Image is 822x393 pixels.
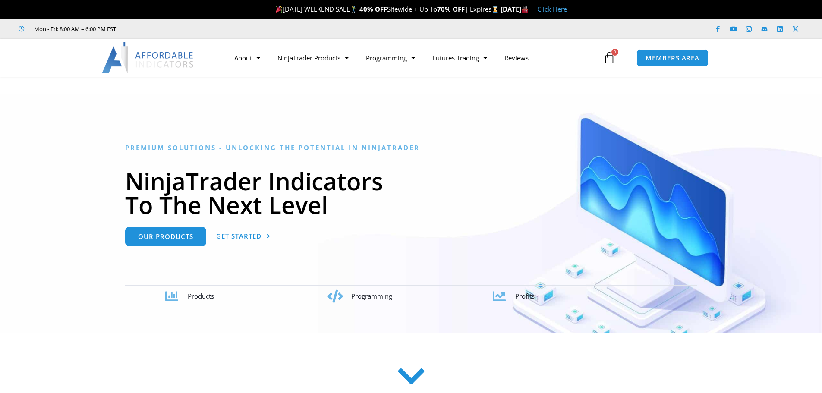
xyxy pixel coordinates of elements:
[138,233,193,240] span: Our Products
[125,144,697,152] h6: Premium Solutions - Unlocking the Potential in NinjaTrader
[501,5,529,13] strong: [DATE]
[357,48,424,68] a: Programming
[492,6,498,13] img: ⌛
[128,25,258,33] iframe: Customer reviews powered by Trustpilot
[226,48,601,68] nav: Menu
[125,227,206,246] a: Our Products
[216,227,271,246] a: Get Started
[611,49,618,56] span: 0
[216,233,261,239] span: Get Started
[359,5,387,13] strong: 40% OFF
[515,292,535,300] span: Profits
[496,48,537,68] a: Reviews
[351,292,392,300] span: Programming
[437,5,465,13] strong: 70% OFF
[32,24,116,34] span: Mon - Fri: 8:00 AM – 6:00 PM EST
[646,55,699,61] span: MEMBERS AREA
[350,6,357,13] img: 🏌️‍♂️
[226,48,269,68] a: About
[424,48,496,68] a: Futures Trading
[125,169,697,217] h1: NinjaTrader Indicators To The Next Level
[274,5,500,13] span: [DATE] WEEKEND SALE Sitewide + Up To | Expires
[537,5,567,13] a: Click Here
[522,6,528,13] img: 🏭
[102,42,195,73] img: LogoAI | Affordable Indicators – NinjaTrader
[636,49,709,67] a: MEMBERS AREA
[590,45,628,70] a: 0
[269,48,357,68] a: NinjaTrader Products
[276,6,282,13] img: 🎉
[188,292,214,300] span: Products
